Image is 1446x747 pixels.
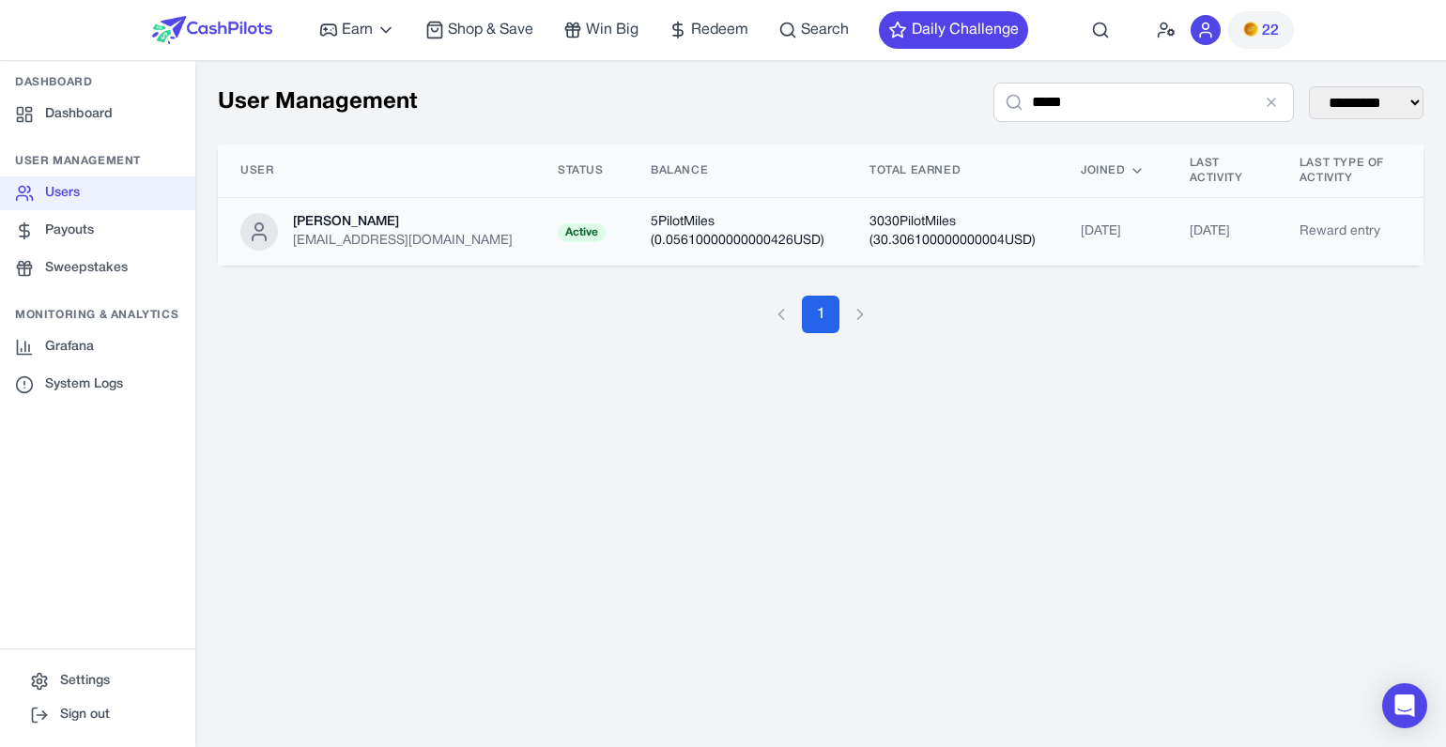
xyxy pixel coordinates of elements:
h1: User Management [218,87,417,117]
span: Win Big [586,19,638,41]
span: Search [801,19,849,41]
a: Search [778,19,849,41]
a: Win Big [563,19,638,41]
a: Redeem [669,19,748,41]
div: Open Intercom Messenger [1382,683,1427,728]
span: 22 [1262,20,1279,42]
span: Total Earned [869,163,961,178]
td: Reward entry [1277,198,1423,267]
button: Sign out [15,698,180,732]
a: Earn [319,19,395,41]
button: 1 [802,296,839,333]
div: [PERSON_NAME] [293,213,513,232]
img: PMs [1243,22,1258,37]
a: Shop & Save [425,19,533,41]
button: Previous page [764,297,798,331]
td: 3030 PilotMiles ( 30.306100000000004 USD) [847,198,1058,267]
button: Daily Challenge [879,11,1028,49]
span: Earn [342,19,373,41]
td: [DATE] [1167,198,1277,267]
button: Focus search input [1005,93,1023,112]
span: Active [558,223,606,242]
div: [EMAIL_ADDRESS][DOMAIN_NAME] [293,232,513,251]
span: Last Activity [1190,156,1254,186]
a: Settings [15,664,180,698]
td: [DATE] [1058,198,1167,267]
span: Joined [1081,163,1126,178]
span: Shop & Save [448,19,533,41]
span: User [240,163,273,178]
span: Last Type of Activity [1300,156,1401,186]
span: Status [558,163,604,178]
span: Redeem [691,19,748,41]
td: 5 PilotMiles ( 0.05610000000000426 USD) [628,198,847,267]
img: CashPilots Logo [152,16,272,44]
button: Next page [843,297,877,331]
span: Balance [651,163,708,178]
button: PMs22 [1228,11,1294,49]
button: Clear search [1264,93,1283,112]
